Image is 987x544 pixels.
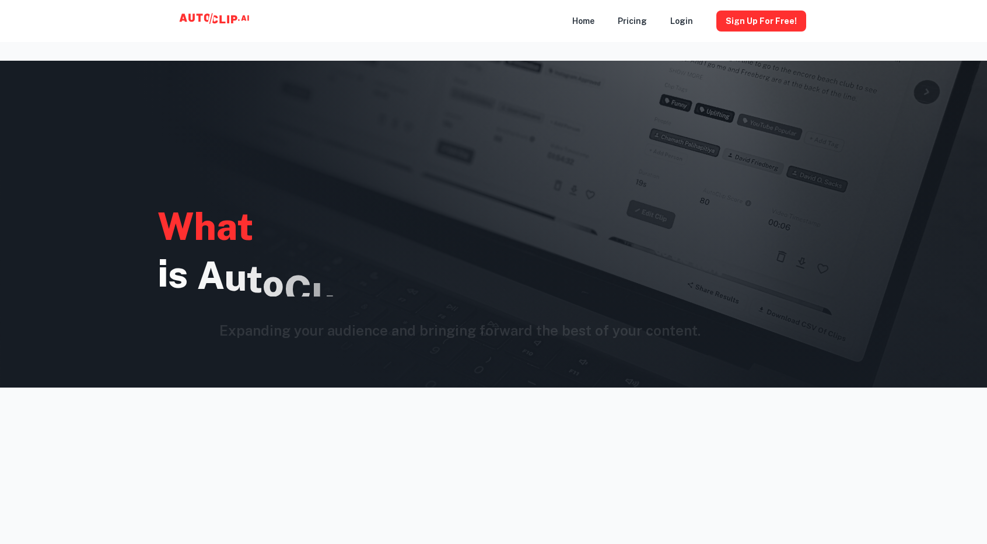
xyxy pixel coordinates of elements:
[197,252,225,299] span: A
[237,203,253,250] span: t
[311,274,324,321] span: l
[262,260,284,306] span: o
[225,254,247,301] span: u
[157,203,194,250] span: W
[168,251,188,298] span: s
[157,250,168,297] span: i
[194,203,216,250] span: h
[247,256,262,302] span: t
[716,11,806,32] button: Sign Up for free!
[324,286,335,333] span: i
[219,320,701,341] h4: Expanding your audience and bringing forward the best of your content.
[284,266,311,313] span: C
[216,203,237,250] span: a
